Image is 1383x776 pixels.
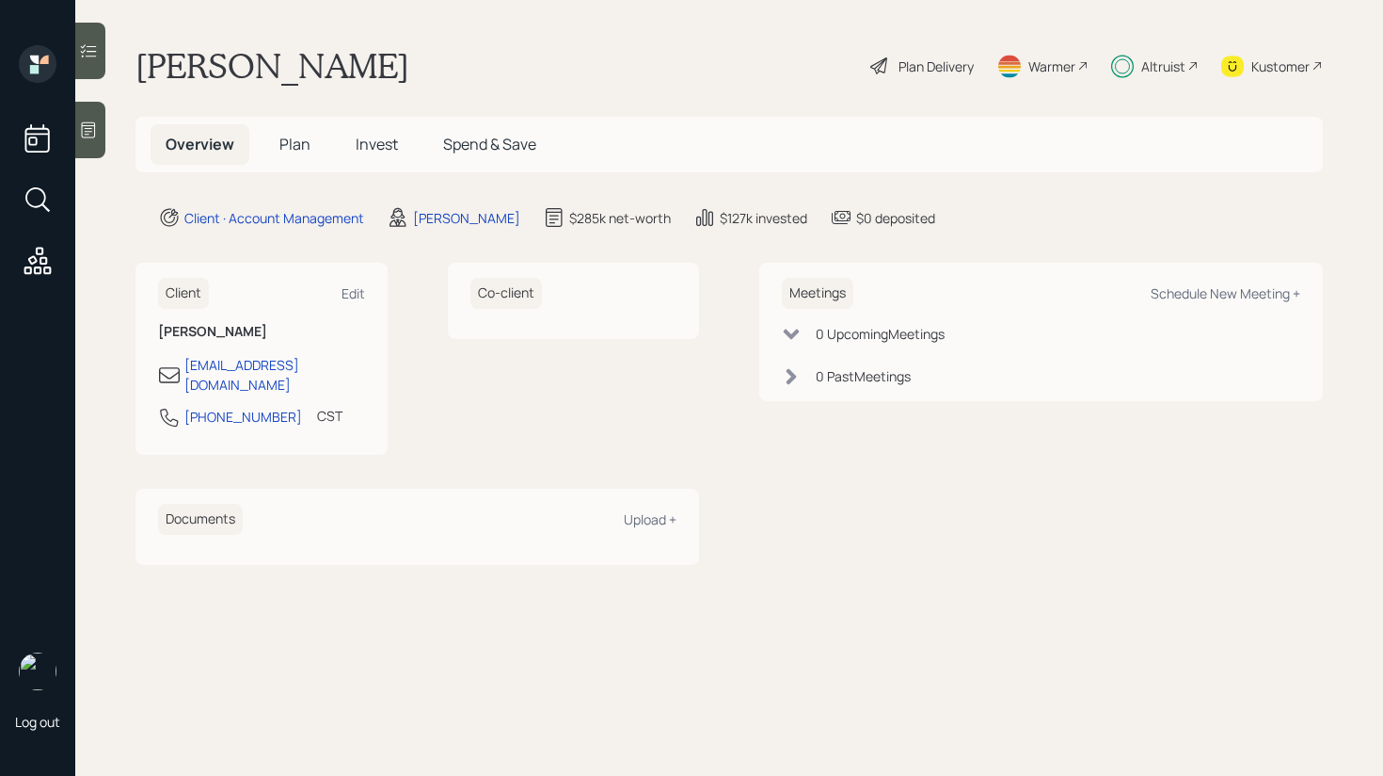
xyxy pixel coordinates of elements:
[184,208,364,228] div: Client · Account Management
[158,504,243,535] h6: Documents
[569,208,671,228] div: $285k net-worth
[1251,57,1310,76] div: Kustomer
[19,653,56,690] img: retirable_logo.png
[279,134,310,154] span: Plan
[342,284,365,302] div: Edit
[15,713,60,731] div: Log out
[1028,57,1075,76] div: Warmer
[166,134,234,154] span: Overview
[158,278,209,309] h6: Client
[317,406,342,426] div: CST
[898,57,974,76] div: Plan Delivery
[782,278,853,309] h6: Meetings
[1151,284,1300,302] div: Schedule New Meeting +
[816,324,945,344] div: 0 Upcoming Meeting s
[856,208,935,228] div: $0 deposited
[135,45,409,87] h1: [PERSON_NAME]
[184,355,365,395] div: [EMAIL_ADDRESS][DOMAIN_NAME]
[470,278,542,309] h6: Co-client
[184,407,302,427] div: [PHONE_NUMBER]
[1141,57,1185,76] div: Altruist
[356,134,398,154] span: Invest
[443,134,536,154] span: Spend & Save
[720,208,807,228] div: $127k invested
[624,510,676,528] div: Upload +
[158,324,365,340] h6: [PERSON_NAME]
[413,208,520,228] div: [PERSON_NAME]
[816,366,911,386] div: 0 Past Meeting s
